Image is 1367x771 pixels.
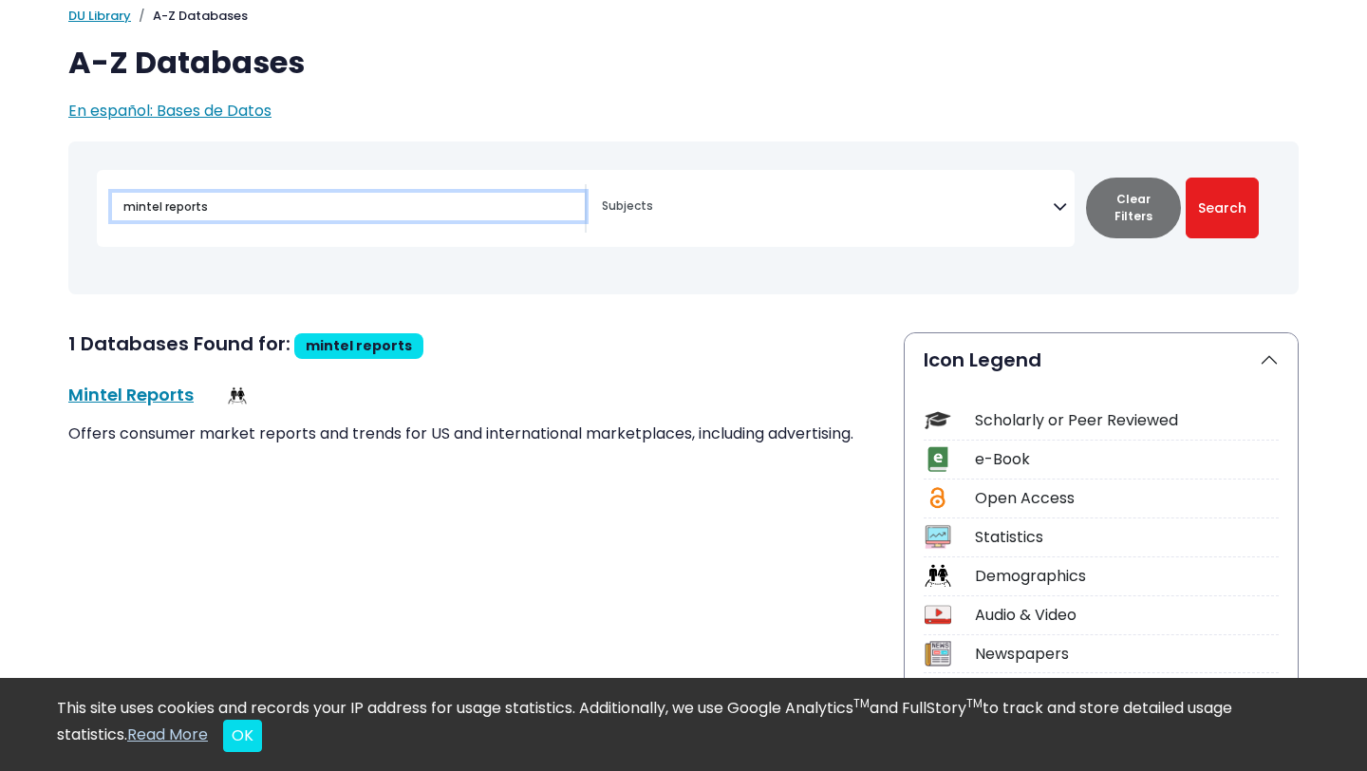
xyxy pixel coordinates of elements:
[975,487,1279,510] div: Open Access
[1086,178,1181,238] button: Clear Filters
[57,697,1310,752] div: This site uses cookies and records your IP address for usage statistics. Additionally, we use Goo...
[975,643,1279,666] div: Newspapers
[602,200,1053,216] textarea: Search
[966,695,983,711] sup: TM
[975,448,1279,471] div: e-Book
[975,526,1279,549] div: Statistics
[68,7,131,25] a: DU Library
[68,100,272,122] a: En español: Bases de Datos
[925,641,950,667] img: Icon Newspapers
[223,720,262,752] button: Close
[925,524,950,550] img: Icon Statistics
[853,695,870,711] sup: TM
[925,446,950,472] img: Icon e-Book
[975,565,1279,588] div: Demographics
[68,141,1299,294] nav: Search filters
[925,563,950,589] img: Icon Demographics
[68,7,1299,26] nav: breadcrumb
[112,193,585,220] input: Search database by title or keyword
[68,383,194,406] a: Mintel Reports
[975,604,1279,627] div: Audio & Video
[926,485,949,511] img: Icon Open Access
[228,386,247,405] img: Demographics
[68,330,290,357] span: 1 Databases Found for:
[925,602,950,628] img: Icon Audio & Video
[68,423,881,445] p: Offers consumer market reports and trends for US and international marketplaces, including advert...
[131,7,248,26] li: A-Z Databases
[306,336,412,355] span: mintel reports
[925,407,950,433] img: Icon Scholarly or Peer Reviewed
[127,724,208,745] a: Read More
[905,333,1298,386] button: Icon Legend
[1186,178,1259,238] button: Submit for Search Results
[975,409,1279,432] div: Scholarly or Peer Reviewed
[68,45,1299,81] h1: A-Z Databases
